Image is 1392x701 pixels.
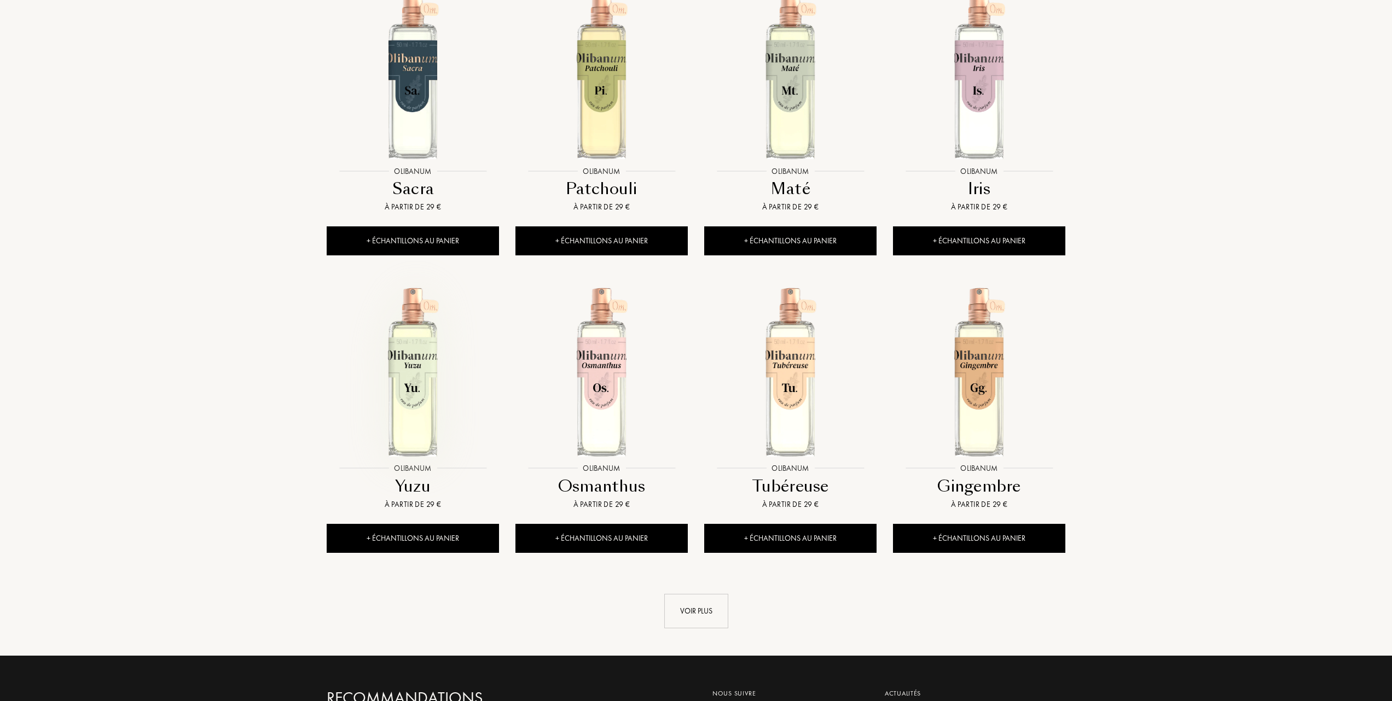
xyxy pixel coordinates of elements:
div: Actualités [885,688,1057,698]
div: + Échantillons au panier [327,226,499,255]
div: Nous suivre [712,688,868,698]
div: + Échantillons au panier [893,524,1065,553]
a: Yuzu OlibanumOlibanumYuzuÀ partir de 29 € [327,274,499,524]
div: Voir plus [664,594,728,628]
div: + Échantillons au panier [704,524,877,553]
a: Gingembre OlibanumOlibanumGingembreÀ partir de 29 € [893,274,1065,524]
div: + Échantillons au panier [893,226,1065,255]
div: À partir de 29 € [709,499,872,510]
a: Osmanthus OlibanumOlibanumOsmanthusÀ partir de 29 € [515,274,688,524]
div: + Échantillons au panier [515,226,688,255]
div: À partir de 29 € [709,201,872,213]
div: + Échantillons au panier [515,524,688,553]
div: + Échantillons au panier [704,226,877,255]
img: Osmanthus Olibanum [517,287,687,457]
div: À partir de 29 € [520,499,683,510]
div: À partir de 29 € [897,201,1061,213]
div: À partir de 29 € [520,201,683,213]
img: Gingembre Olibanum [894,287,1064,457]
div: À partir de 29 € [331,201,495,213]
div: À partir de 29 € [897,499,1061,510]
a: Tubéreuse OlibanumOlibanumTubéreuseÀ partir de 29 € [704,274,877,524]
div: À partir de 29 € [331,499,495,510]
img: Yuzu Olibanum [328,287,498,457]
img: Tubéreuse Olibanum [705,287,875,457]
div: + Échantillons au panier [327,524,499,553]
